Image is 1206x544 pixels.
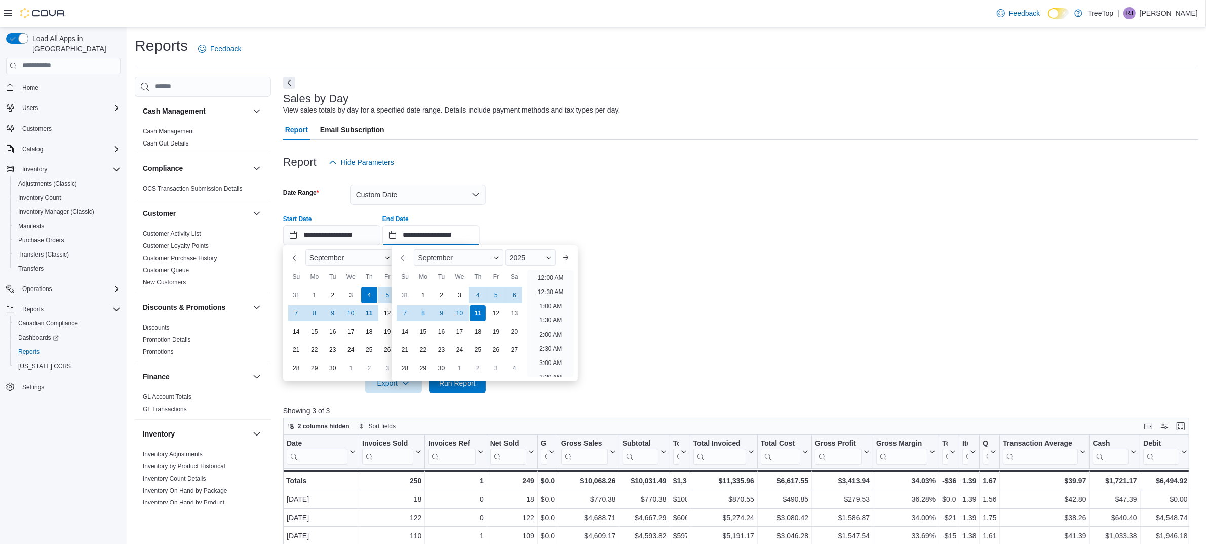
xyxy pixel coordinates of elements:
div: Total Tax [673,439,678,464]
h3: Customer [143,208,176,219]
div: Cash [1093,439,1129,464]
span: Manifests [14,220,121,232]
span: Sort fields [369,422,396,430]
div: day-21 [397,342,413,358]
h3: Inventory [143,429,175,439]
span: Settings [18,380,121,393]
div: Gross Profit [815,439,862,448]
div: day-12 [488,305,504,321]
div: Net Sold [490,439,526,448]
div: Transaction Average [1003,439,1078,464]
span: Inventory Count [14,192,121,204]
span: Export [371,373,416,393]
span: Transfers (Classic) [14,248,121,261]
div: day-25 [361,342,377,358]
span: Purchase Orders [14,234,121,246]
span: Settings [22,383,44,391]
span: Canadian Compliance [14,317,121,330]
a: Promotion Details [143,336,191,343]
div: Invoices Ref [428,439,475,448]
div: day-25 [470,342,486,358]
input: Press the down key to enter a popover containing a calendar. Press the escape key to close the po... [283,225,380,245]
button: Run Report [429,373,486,393]
span: Transfers [18,265,44,273]
div: day-5 [488,287,504,303]
span: 2 columns hidden [298,422,349,430]
div: day-1 [415,287,431,303]
div: Button. Open the month selector. September is currently selected. [414,249,503,266]
div: day-17 [451,323,468,340]
input: Press the down key to enter a popover containing a calendar. Press the escape key to close the po... [382,225,480,245]
span: Dashboards [14,332,121,344]
button: Reports [2,302,125,316]
p: [PERSON_NAME] [1140,7,1198,19]
h3: Discounts & Promotions [143,302,225,312]
div: Compliance [135,183,271,199]
button: Catalog [18,143,47,155]
span: Canadian Compliance [18,319,78,328]
div: Total Invoiced [693,439,746,448]
span: Transfers (Classic) [18,250,69,259]
span: Operations [18,283,121,295]
span: Cash Management [143,127,194,135]
div: Date [287,439,347,448]
div: Date [287,439,347,464]
div: Transaction Average [1003,439,1078,448]
div: Gross Margin [876,439,927,448]
button: Debit [1143,439,1187,464]
a: Customers [18,123,56,135]
div: day-15 [415,323,431,340]
div: Customer [135,228,271,293]
a: Reports [14,346,44,358]
div: day-22 [306,342,323,358]
a: Purchase Orders [14,234,68,246]
input: Dark Mode [1048,8,1069,19]
div: day-29 [306,360,323,376]
li: 3:30 AM [535,371,566,383]
h3: Compliance [143,163,183,173]
button: Net Sold [490,439,534,464]
div: day-1 [451,360,468,376]
div: day-18 [470,323,486,340]
span: OCS Transaction Submission Details [143,185,243,193]
div: day-26 [488,342,504,358]
a: Inventory Adjustments [143,451,203,458]
img: Cova [20,8,66,18]
a: Customer Activity List [143,230,201,237]
a: Home [18,82,43,94]
button: Cash Management [251,105,263,117]
button: Catalog [2,142,125,156]
div: day-2 [361,360,377,376]
div: day-23 [325,342,341,358]
div: day-13 [506,305,522,321]
a: Dashboards [10,331,125,345]
button: Previous Month [396,249,412,266]
div: day-3 [488,360,504,376]
div: day-3 [451,287,468,303]
span: September [418,253,452,262]
button: Subtotal [622,439,666,464]
span: Customer Activity List [143,230,201,238]
span: Customer Purchase History [143,254,217,262]
div: day-16 [325,323,341,340]
button: Invoices Ref [428,439,483,464]
button: Adjustments (Classic) [10,176,125,191]
button: Inventory Manager (Classic) [10,205,125,219]
div: Invoices Ref [428,439,475,464]
a: Inventory by Product Historical [143,463,225,470]
span: Adjustments (Classic) [18,179,77,188]
div: day-5 [379,287,396,303]
button: Invoices Sold [362,439,421,464]
span: Home [18,81,121,94]
div: day-18 [361,323,377,340]
span: Reports [18,348,40,356]
div: Gross Sales [561,439,607,448]
button: Sort fields [355,420,400,432]
label: Date Range [283,189,319,197]
span: Customer Loyalty Points [143,242,209,250]
nav: Complex example [6,76,121,421]
a: Inventory Count Details [143,475,206,482]
div: day-24 [343,342,359,358]
button: Inventory [251,428,263,440]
